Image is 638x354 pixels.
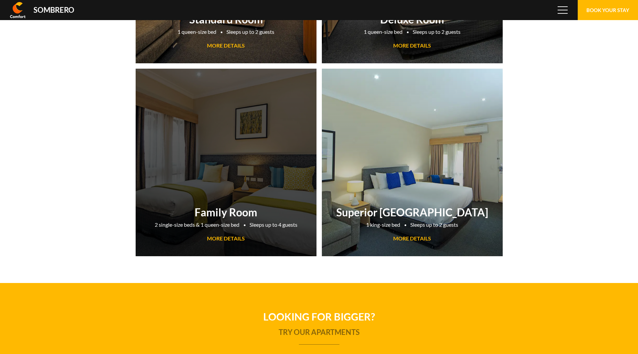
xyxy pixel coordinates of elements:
[364,27,403,36] li: 1 queen-size bed
[139,206,313,219] h2: Family Room
[393,235,431,241] span: MORE DETAILS
[366,220,400,229] li: 1 king-size bed
[207,235,245,241] span: MORE DETAILS
[10,2,25,18] img: Comfort Inn & Suites Sombrero
[136,69,316,256] a: Family Room2 single-size beds & 1 queen-size bedSleeps up to 4 guestsMORE DETAILS
[413,27,460,36] li: Sleeps up to 2 guests
[178,27,216,36] li: 1 queen-size bed
[322,69,503,256] a: Superior [GEOGRAPHIC_DATA]1 king-size bedSleeps up to 2 guestsMORE DETAILS
[155,220,239,229] li: 2 single-size beds & 1 queen-size bed
[410,220,458,229] li: Sleeps up to 2 guests
[33,6,74,14] div: Sombrero
[207,42,245,49] span: MORE DETAILS
[558,6,568,14] span: Menu
[250,220,297,229] li: Sleeps up to 4 guests
[263,310,375,327] h1: Looking for bigger?
[279,327,360,345] h2: Try our apartments
[393,42,431,49] span: MORE DETAILS
[325,206,499,219] h2: Superior [GEOGRAPHIC_DATA]
[226,27,274,36] li: Sleeps up to 2 guests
